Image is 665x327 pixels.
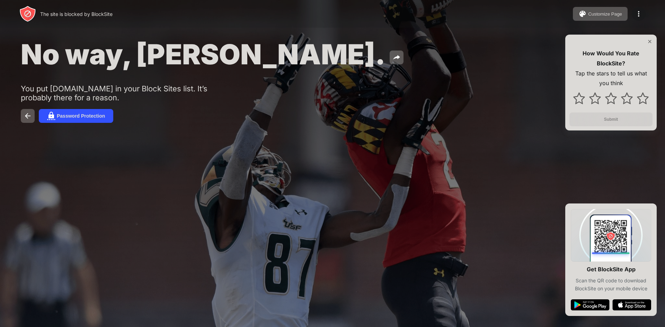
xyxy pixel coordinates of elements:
img: star.svg [637,92,649,104]
div: Scan the QR code to download BlockSite on your mobile device [571,277,651,292]
img: star.svg [605,92,617,104]
img: rate-us-close.svg [647,39,653,44]
div: Customize Page [588,11,622,17]
img: menu-icon.svg [635,10,643,18]
span: No way, [PERSON_NAME]. [21,37,385,71]
button: Submit [569,112,653,126]
img: pallet.svg [578,10,587,18]
div: How Would You Rate BlockSite? [569,48,653,69]
img: star.svg [573,92,585,104]
img: star.svg [621,92,633,104]
div: Get BlockSite App [587,264,636,274]
img: back.svg [24,112,32,120]
div: Tap the stars to tell us what you think [569,69,653,89]
img: app-store.svg [612,299,651,310]
div: The site is blocked by BlockSite [40,11,113,17]
img: qrcode.svg [571,209,651,262]
button: Password Protection [39,109,113,123]
div: Password Protection [57,113,105,119]
div: You put [DOMAIN_NAME] in your Block Sites list. It’s probably there for a reason. [21,84,235,102]
button: Customize Page [573,7,628,21]
img: share.svg [392,53,401,62]
img: google-play.svg [571,299,610,310]
img: header-logo.svg [19,6,36,22]
img: password.svg [47,112,55,120]
img: star.svg [589,92,601,104]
